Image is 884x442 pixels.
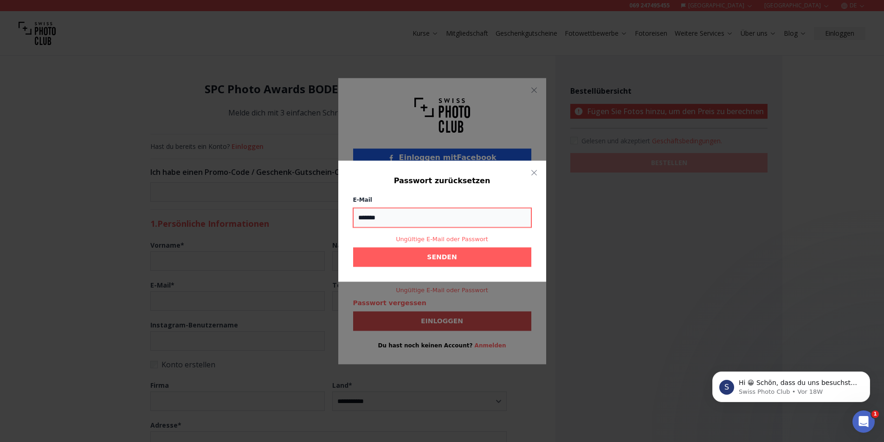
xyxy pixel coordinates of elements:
[427,252,457,262] b: SENDEN
[698,352,884,417] iframe: Intercom notifications Nachricht
[353,235,531,243] small: Ungültige E-Mail oder Passwort
[852,410,875,433] iframe: Intercom live chat
[353,247,531,267] button: SENDEN
[353,197,372,203] label: E-Mail
[871,410,879,418] span: 1
[353,175,531,186] h2: Passwort zurücksetzen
